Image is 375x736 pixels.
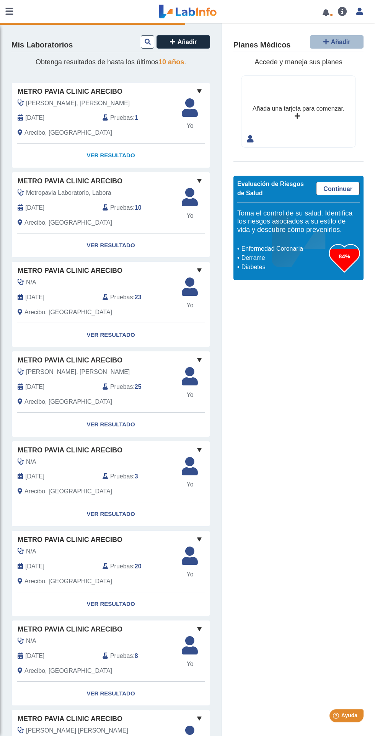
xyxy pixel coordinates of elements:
[24,577,112,586] span: Arecibo, PR
[97,382,182,392] div: :
[12,682,210,706] a: Ver Resultado
[329,251,360,261] h3: 84%
[110,472,133,481] span: Pruebas
[135,473,138,480] b: 3
[177,659,202,669] span: Yo
[239,244,329,253] li: Enfermedad Coronaria
[307,706,367,728] iframe: Help widget launcher
[135,384,142,390] b: 25
[18,355,122,366] span: Metro Pavia Clinic Arecibo
[26,547,36,556] span: N/A
[237,181,304,196] span: Evaluación de Riesgos de Salud
[110,203,133,212] span: Pruebas
[97,113,182,122] div: :
[26,457,36,467] span: N/A
[24,666,112,676] span: Arecibo, PR
[110,113,133,122] span: Pruebas
[177,121,202,131] span: Yo
[12,413,210,437] a: Ver Resultado
[26,726,128,735] span: Marques Lespier, Juan
[97,651,182,661] div: :
[26,278,36,287] span: N/A
[158,58,184,66] span: 10 años
[110,562,133,571] span: Pruebas
[110,651,133,661] span: Pruebas
[25,562,44,571] span: 2024-08-16
[12,144,210,168] a: Ver Resultado
[11,41,73,50] h4: Mis Laboratorios
[316,182,360,195] a: Continuar
[12,502,210,526] a: Ver Resultado
[97,203,182,212] div: :
[110,293,133,302] span: Pruebas
[97,472,182,481] div: :
[18,266,122,276] span: Metro Pavia Clinic Arecibo
[18,86,122,97] span: Metro Pavia Clinic Arecibo
[97,293,182,302] div: :
[177,301,202,310] span: Yo
[177,211,202,220] span: Yo
[177,390,202,400] span: Yo
[12,233,210,258] a: Ver Resultado
[18,535,122,545] span: Metro Pavia Clinic Arecibo
[135,114,138,121] b: 1
[253,104,344,113] div: Añada una tarjeta para comenzar.
[177,570,202,579] span: Yo
[24,487,112,496] span: Arecibo, PR
[26,188,111,197] span: Metropavia Laboratorio, Labora
[157,35,210,49] button: Añadir
[24,397,112,406] span: Arecibo, PR
[36,58,186,66] span: Obtenga resultados de hasta los últimos .
[25,203,44,212] span: 2025-09-02
[233,41,290,50] h4: Planes Médicos
[135,563,142,570] b: 20
[18,624,122,635] span: Metro Pavia Clinic Arecibo
[25,651,44,661] span: 2023-10-12
[135,294,142,300] b: 23
[26,636,36,646] span: N/A
[310,35,364,49] button: Añadir
[26,367,130,377] span: Santiago Delgado, Judianys
[178,39,197,45] span: Añadir
[12,592,210,616] a: Ver Resultado
[12,323,210,347] a: Ver Resultado
[24,128,112,137] span: Arecibo, PR
[25,472,44,481] span: 2024-10-18
[25,293,44,302] span: 2025-04-09
[18,445,122,455] span: Metro Pavia Clinic Arecibo
[135,653,138,659] b: 8
[177,480,202,489] span: Yo
[25,382,44,392] span: 2025-01-09
[239,253,329,263] li: Derrame
[323,186,352,192] span: Continuar
[25,113,44,122] span: 2025-09-15
[110,382,133,392] span: Pruebas
[254,58,342,66] span: Accede y maneja sus planes
[97,562,182,571] div: :
[24,308,112,317] span: Arecibo, PR
[24,218,112,227] span: Arecibo, PR
[135,204,142,211] b: 10
[237,209,360,234] h5: Toma el control de su salud. Identifica los riesgos asociados a su estilo de vida y descubre cómo...
[26,99,130,108] span: Valentin Gonzalez, Fernando
[239,263,329,272] li: Diabetes
[18,176,122,186] span: Metro Pavia Clinic Arecibo
[18,714,122,724] span: Metro Pavia Clinic Arecibo
[331,39,351,45] span: Añadir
